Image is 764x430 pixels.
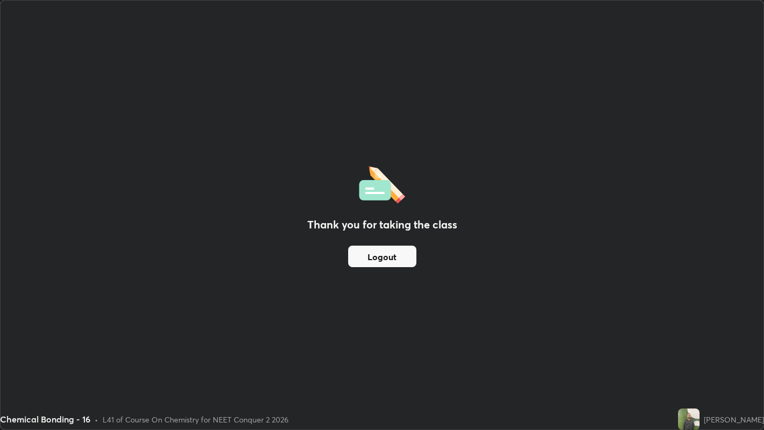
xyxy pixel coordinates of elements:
div: L41 of Course On Chemistry for NEET Conquer 2 2026 [103,414,289,425]
div: • [95,414,98,425]
img: ac796851681f4a6fa234867955662471.jpg [678,408,700,430]
div: [PERSON_NAME] [704,414,764,425]
img: offlineFeedback.1438e8b3.svg [359,163,405,204]
h2: Thank you for taking the class [307,217,457,233]
button: Logout [348,246,416,267]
